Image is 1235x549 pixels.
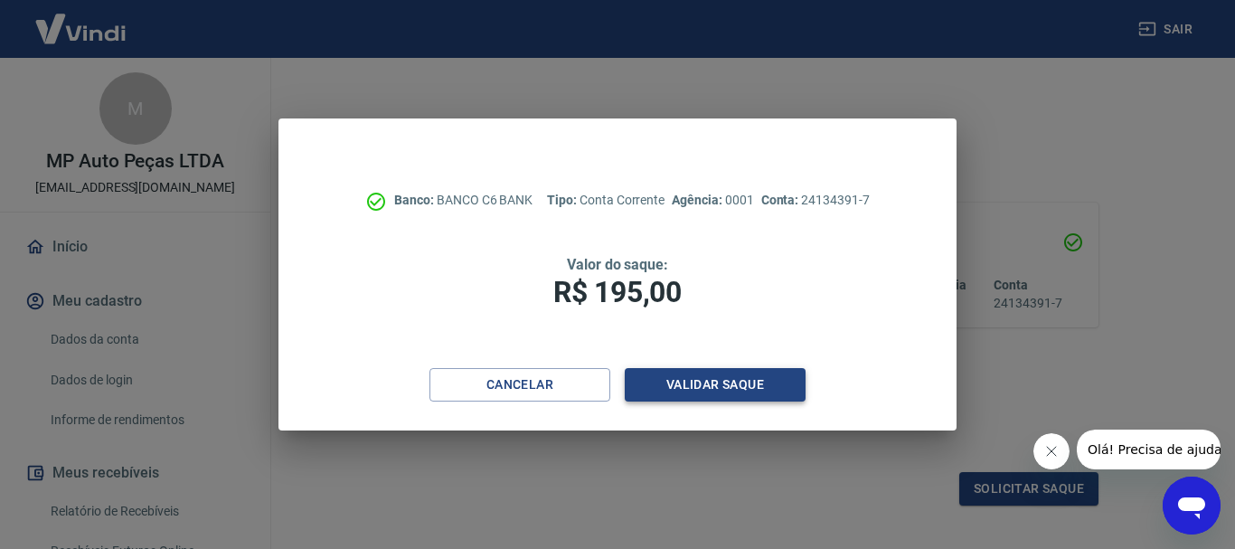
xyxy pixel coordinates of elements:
span: R$ 195,00 [553,275,682,309]
button: Cancelar [429,368,610,402]
span: Tipo: [547,193,580,207]
p: Conta Corrente [547,191,665,210]
p: BANCO C6 BANK [394,191,533,210]
p: 0001 [672,191,753,210]
span: Banco: [394,193,437,207]
iframe: Fechar mensagem [1033,433,1070,469]
span: Olá! Precisa de ajuda? [11,13,152,27]
span: Valor do saque: [567,256,668,273]
p: 24134391-7 [761,191,870,210]
button: Validar saque [625,368,806,402]
span: Conta: [761,193,802,207]
iframe: Botão para abrir a janela de mensagens [1163,477,1221,535]
iframe: Mensagem da empresa [1077,430,1221,469]
span: Agência: [672,193,725,207]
